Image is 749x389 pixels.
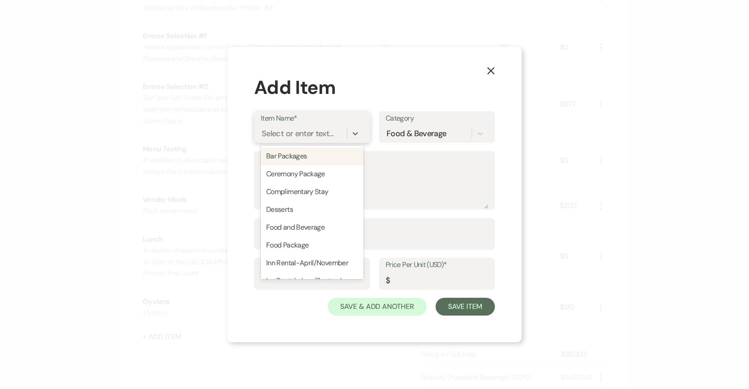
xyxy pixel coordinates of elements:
[328,298,427,316] button: Save & Add Another
[262,127,333,139] div: Select or enter text...
[386,259,488,271] label: Price Per Unit (USD)*
[261,236,363,254] div: Food Package
[261,272,363,290] div: Inn Rental-June/September
[386,275,390,287] div: $
[254,73,495,101] div: Add Item
[261,183,363,201] div: Complimentary Stay
[261,112,363,125] label: Item Name*
[261,219,488,232] label: Quantity*
[387,127,446,139] div: Food & Beverage
[261,147,363,165] div: Bar Packages
[261,254,363,272] div: Inn Rental-April/November
[261,165,363,183] div: Ceremony Package
[261,219,363,236] div: Food and Beverage
[436,298,495,316] button: Save Item
[386,112,488,125] label: Category
[261,152,488,165] label: Description
[261,201,363,219] div: Desserts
